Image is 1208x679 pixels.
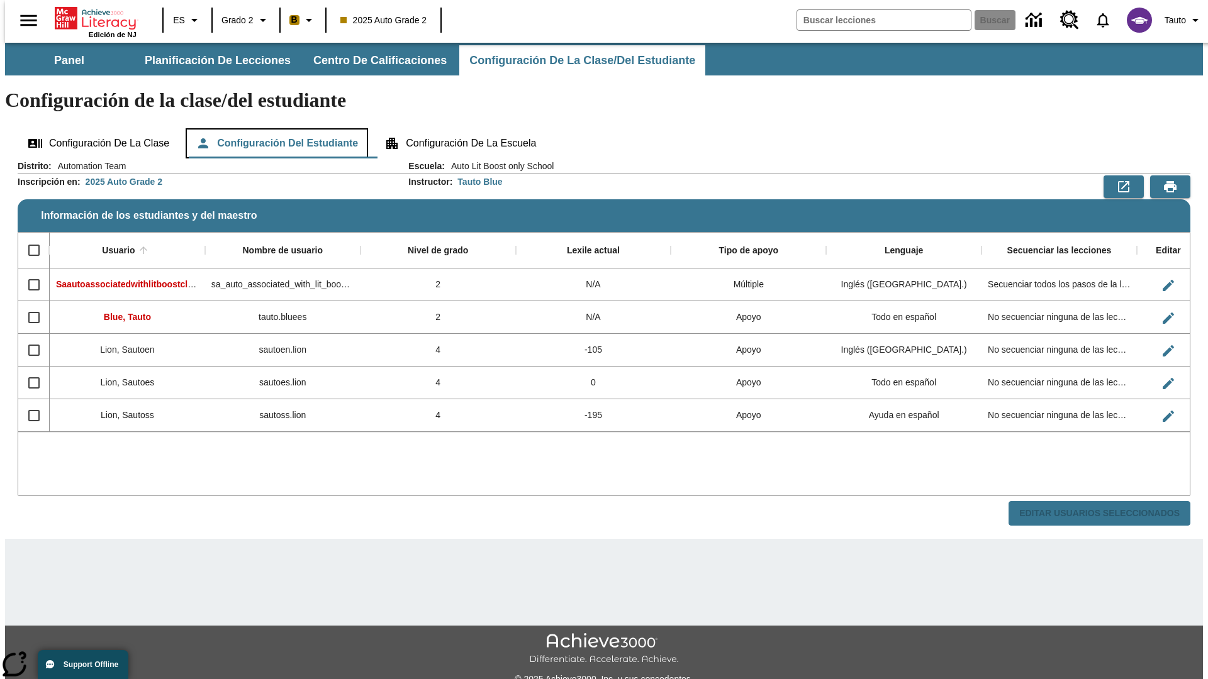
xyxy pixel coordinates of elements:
button: Grado: Grado 2, Elige un grado [216,9,276,31]
div: Nombre de usuario [242,245,323,257]
a: Centro de información [1018,3,1053,38]
div: 2 [361,268,516,301]
div: Apoyo [671,399,826,432]
span: Automation Team [52,160,126,172]
div: sa_auto_associated_with_lit_boost_classes [205,268,361,301]
div: tauto.bluees [205,301,361,334]
button: Configuración de la clase [18,128,179,158]
div: Inglés (EE. UU.) [826,334,981,367]
div: No secuenciar ninguna de las lecciones [981,399,1137,432]
h2: Inscripción en : [18,177,81,187]
div: Secuenciar todos los pasos de la lección [981,268,1137,301]
div: N/A [516,268,671,301]
div: Secuenciar las lecciones [1007,245,1112,257]
h2: Distrito : [18,161,52,172]
div: Múltiple [671,268,826,301]
div: Configuración de la clase/del estudiante [18,128,1190,158]
img: avatar image [1127,8,1152,33]
button: Editar Usuario [1156,338,1181,363]
div: Nivel de grado [408,245,468,257]
button: Escoja un nuevo avatar [1119,4,1160,36]
button: Planificación de lecciones [135,45,301,75]
div: Tauto Blue [457,175,502,188]
span: Lion, Sautoss [101,410,154,420]
button: Configuración del estudiante [186,128,368,158]
span: Support Offline [64,660,118,669]
div: Información de los estudiantes y del maestro [18,160,1190,526]
div: Usuario [102,245,135,257]
span: Información de los estudiantes y del maestro [41,210,257,221]
div: Inglés (EE. UU.) [826,268,981,301]
div: Apoyo [671,301,826,334]
button: Editar Usuario [1156,371,1181,396]
div: sautoes.lion [205,367,361,399]
img: Achieve3000 Differentiate Accelerate Achieve [529,633,679,665]
div: -195 [516,399,671,432]
div: Apoyo [671,334,826,367]
span: Grado 2 [221,14,254,27]
span: 2025 Auto Grade 2 [340,14,427,27]
span: Edición de NJ [89,31,137,38]
button: Support Offline [38,650,128,679]
div: No secuenciar ninguna de las lecciones [981,367,1137,399]
a: Centro de recursos, Se abrirá en una pestaña nueva. [1053,3,1087,37]
span: Tauto [1165,14,1186,27]
input: Buscar campo [797,10,971,30]
span: Auto Lit Boost only School [445,160,554,172]
button: Panel [6,45,132,75]
h2: Escuela : [408,161,445,172]
span: ES [173,14,185,27]
div: -105 [516,334,671,367]
div: Subbarra de navegación [5,43,1203,75]
button: Configuración de la clase/del estudiante [459,45,705,75]
a: Notificaciones [1087,4,1119,36]
h1: Configuración de la clase/del estudiante [5,89,1203,112]
button: Abrir el menú lateral [10,2,47,39]
span: B [291,12,298,28]
div: Editar [1156,245,1181,257]
div: Tipo de apoyo [719,245,778,257]
div: 0 [516,367,671,399]
a: Portada [55,6,137,31]
span: Blue, Tauto [104,312,151,322]
button: Lenguaje: ES, Selecciona un idioma [167,9,208,31]
div: Todo en español [826,301,981,334]
button: Exportar a CSV [1104,175,1144,198]
div: 4 [361,367,516,399]
div: 2025 Auto Grade 2 [86,175,162,188]
button: Configuración de la escuela [374,128,546,158]
div: No secuenciar ninguna de las lecciones [981,301,1137,334]
span: Lion, Sautoes [101,377,155,387]
div: Todo en español [826,367,981,399]
h2: Instructor : [408,177,452,187]
div: Apoyo [671,367,826,399]
span: Lion, Sautoen [100,345,154,355]
div: sautoen.lion [205,334,361,367]
button: Editar Usuario [1156,273,1181,298]
div: No secuenciar ninguna de las lecciones [981,334,1137,367]
div: Lexile actual [567,245,620,257]
button: Perfil/Configuración [1160,9,1208,31]
div: 2 [361,301,516,334]
button: Boost El color de la clase es anaranjado claro. Cambiar el color de la clase. [284,9,322,31]
button: Editar Usuario [1156,404,1181,429]
div: Subbarra de navegación [5,45,707,75]
button: Centro de calificaciones [303,45,457,75]
div: Ayuda en español [826,399,981,432]
div: N/A [516,301,671,334]
button: Editar Usuario [1156,306,1181,331]
div: Lenguaje [885,245,923,257]
div: 4 [361,334,516,367]
div: Portada [55,4,137,38]
span: Saautoassociatedwithlitboostcl, Saautoassociatedwithlitboostcl [56,279,324,289]
div: sautoss.lion [205,399,361,432]
div: 4 [361,399,516,432]
button: Vista previa de impresión [1150,175,1190,198]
